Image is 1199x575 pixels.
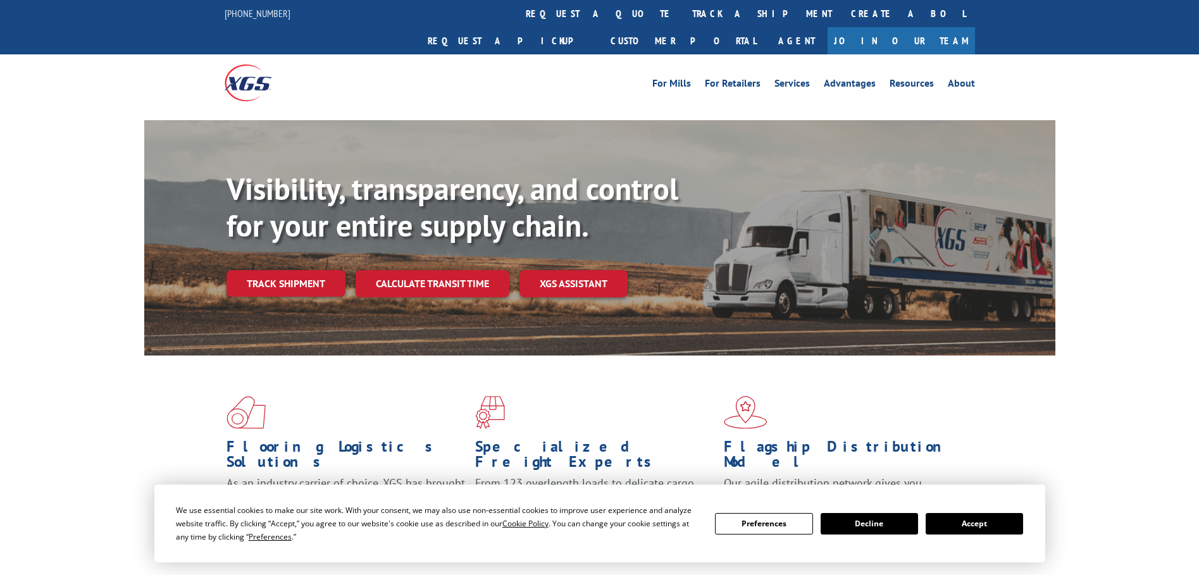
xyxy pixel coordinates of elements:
[715,513,812,535] button: Preferences
[774,78,810,92] a: Services
[154,485,1045,562] div: Cookie Consent Prompt
[249,531,292,542] span: Preferences
[828,27,975,54] a: Join Our Team
[227,169,678,245] b: Visibility, transparency, and control for your entire supply chain.
[502,518,549,529] span: Cookie Policy
[890,78,934,92] a: Resources
[227,396,266,429] img: xgs-icon-total-supply-chain-intelligence-red
[356,270,509,297] a: Calculate transit time
[418,27,601,54] a: Request a pickup
[821,513,918,535] button: Decline
[475,396,505,429] img: xgs-icon-focused-on-flooring-red
[705,78,761,92] a: For Retailers
[824,78,876,92] a: Advantages
[176,504,700,543] div: We use essential cookies to make our site work. With your consent, we may also use non-essential ...
[227,270,345,297] a: Track shipment
[475,476,714,532] p: From 123 overlength loads to delicate cargo, our experienced staff knows the best way to move you...
[724,476,957,505] span: Our agile distribution network gives you nationwide inventory management on demand.
[652,78,691,92] a: For Mills
[724,396,767,429] img: xgs-icon-flagship-distribution-model-red
[601,27,766,54] a: Customer Portal
[227,439,466,476] h1: Flooring Logistics Solutions
[519,270,628,297] a: XGS ASSISTANT
[948,78,975,92] a: About
[475,439,714,476] h1: Specialized Freight Experts
[766,27,828,54] a: Agent
[926,513,1023,535] button: Accept
[724,439,963,476] h1: Flagship Distribution Model
[227,476,465,521] span: As an industry carrier of choice, XGS has brought innovation and dedication to flooring logistics...
[225,7,290,20] a: [PHONE_NUMBER]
